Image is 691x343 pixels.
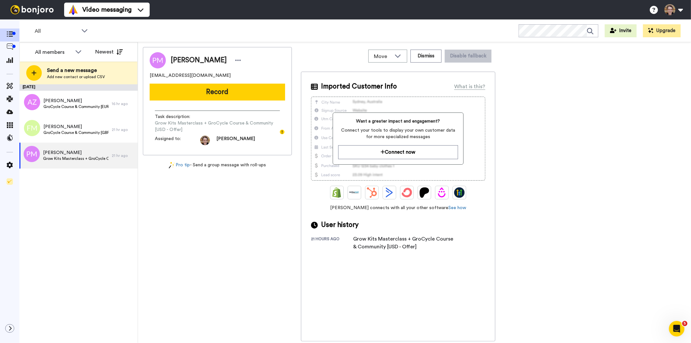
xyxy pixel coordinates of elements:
[155,120,280,133] span: Grow Kits Masterclass + GroCycle Course & Community [USD - Offer]
[150,84,285,101] button: Record
[338,145,458,159] button: Connect now
[35,27,78,35] span: All
[35,48,72,56] div: All members
[43,130,109,135] span: GroCycle Course & Community [GBP Offer]
[155,136,200,145] span: Assigned to:
[155,113,200,120] span: Task description :
[402,187,412,198] img: ConvertKit
[43,104,109,109] span: GroCycle Course & Community [EURO - Offer]
[321,82,397,91] span: Imported Customer Info
[171,55,227,65] span: [PERSON_NAME]
[43,156,109,161] span: Grow Kits Masterclass + GroCycle Course & Community [USD - Offer]
[682,321,687,326] span: 5
[643,24,681,37] button: Upgrade
[338,118,458,124] span: Want a greater impact and engagement?
[150,52,166,68] img: Image of Pauline Mattern
[669,321,685,337] iframe: Intercom live chat
[43,149,109,156] span: [PERSON_NAME]
[279,129,285,135] div: Tooltip anchor
[200,136,210,145] img: e73ce963-af64-4f34-a3d2-9acdfc157b43-1553003914.jpg
[374,53,391,60] span: Move
[68,5,78,15] img: vm-color.svg
[47,66,105,74] span: Send a new message
[19,84,138,91] div: [DATE]
[82,5,132,14] span: Video messaging
[6,178,13,185] img: Checklist.svg
[143,162,292,169] div: - Send a group message with roll-ups
[43,98,109,104] span: [PERSON_NAME]
[367,187,377,198] img: Hubspot
[150,72,231,79] span: [EMAIL_ADDRESS][DOMAIN_NAME]
[605,24,637,37] button: Invite
[311,205,485,211] span: [PERSON_NAME] connects with all your other software
[332,187,342,198] img: Shopify
[454,83,485,90] div: What is this?
[454,187,465,198] img: GoHighLevel
[47,74,105,79] span: Add new contact or upload CSV
[349,187,360,198] img: Ontraport
[311,236,353,251] div: 21 hours ago
[112,101,134,106] div: 16 hr ago
[321,220,359,230] span: User history
[437,187,447,198] img: Drip
[338,127,458,140] span: Connect your tools to display your own customer data for more specialized messages
[448,206,466,210] a: See how
[8,5,56,14] img: bj-logo-header-white.svg
[169,162,190,169] a: Pro tip
[216,136,255,145] span: [PERSON_NAME]
[90,45,128,58] button: Newest
[24,94,40,110] img: az.png
[419,187,430,198] img: Patreon
[384,187,395,198] img: ActiveCampaign
[169,162,175,169] img: magic-wand.svg
[24,120,40,136] img: fm.png
[112,153,134,158] div: 21 hr ago
[112,127,134,132] div: 21 hr ago
[353,235,457,251] div: Grow Kits Masterclass + GroCycle Course & Community [USD - Offer]
[445,50,491,63] button: Disable fallback
[24,146,40,162] img: pm.png
[410,50,442,63] button: Dismiss
[43,124,109,130] span: [PERSON_NAME]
